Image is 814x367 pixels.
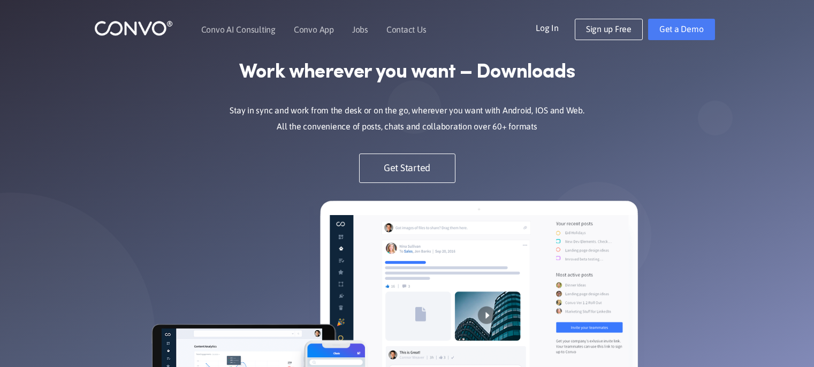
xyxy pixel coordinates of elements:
[575,19,643,40] a: Sign up Free
[239,60,575,85] strong: Work wherever you want – Downloads
[359,154,455,183] a: Get Started
[352,25,368,34] a: Jobs
[536,19,575,36] a: Log In
[696,98,734,137] img: shape_not_found
[212,103,603,135] p: Stay in sync and work from the desk or on the go, wherever you want with Android, IOS and Web. Al...
[648,19,715,40] a: Get a Demo
[386,25,427,34] a: Contact Us
[201,25,276,34] a: Convo AI Consulting
[294,25,334,34] a: Convo App
[94,20,173,36] img: logo_1.png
